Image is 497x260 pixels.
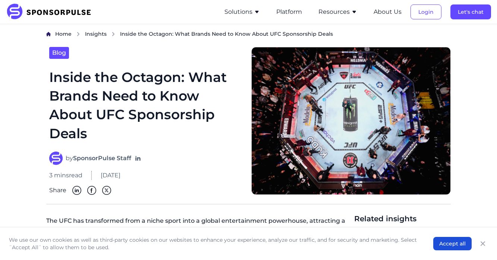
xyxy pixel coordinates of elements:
[318,7,357,16] button: Resources
[6,4,97,20] img: SponsorPulse
[224,7,260,16] button: Solutions
[478,238,488,249] button: Close
[433,237,472,250] button: Accept all
[374,9,402,15] a: About Us
[276,9,302,15] a: Platform
[450,4,491,19] button: Let's chat
[374,7,402,16] button: About Us
[276,7,302,16] button: Platform
[411,9,441,15] a: Login
[411,4,441,19] button: Login
[450,9,491,15] a: Let's chat
[9,236,418,251] p: We use our own cookies as well as third-party cookies on our websites to enhance your experience,...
